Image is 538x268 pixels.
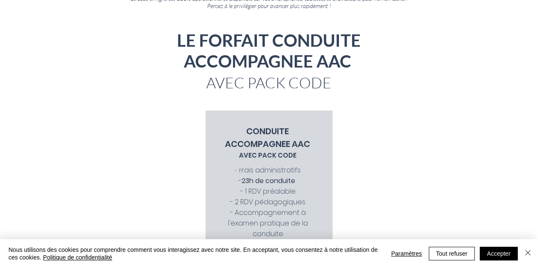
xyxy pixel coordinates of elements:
button: Fermer [523,246,533,261]
span: AVEC PACK CODE [206,73,331,92]
img: Fermer [523,248,533,258]
span: LE FORFAIT CONDUITE ACCOMPAGNEE AAC [177,30,361,71]
span: Paramètres [391,247,421,260]
span: AVEC PACK CODE [239,151,296,160]
span: 23h de conduite [242,176,295,186]
button: Accepter [480,247,518,260]
button: Tout refuser [429,247,475,260]
iframe: Wix Chat [381,133,538,268]
span: - F [235,166,301,175]
span: - 1 RDV préalable [240,186,296,196]
span: - Accompagnement à l'examen pratique de la conduite [228,208,308,239]
span: - 2 RDV pédagogiques [230,197,305,207]
span: CONDUITE ACCOMPAGNEE AAC [225,125,310,150]
span: Pensez à le privilégier pour avancer plus rapidement ! [207,2,331,9]
span: - [239,176,297,186]
span: Nous utilisons des cookies pour comprendre comment vous interagissez avec notre site. En acceptan... [9,246,381,261]
span: rais administratifs [242,165,301,175]
a: Politique de confidentialité [43,254,112,261]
